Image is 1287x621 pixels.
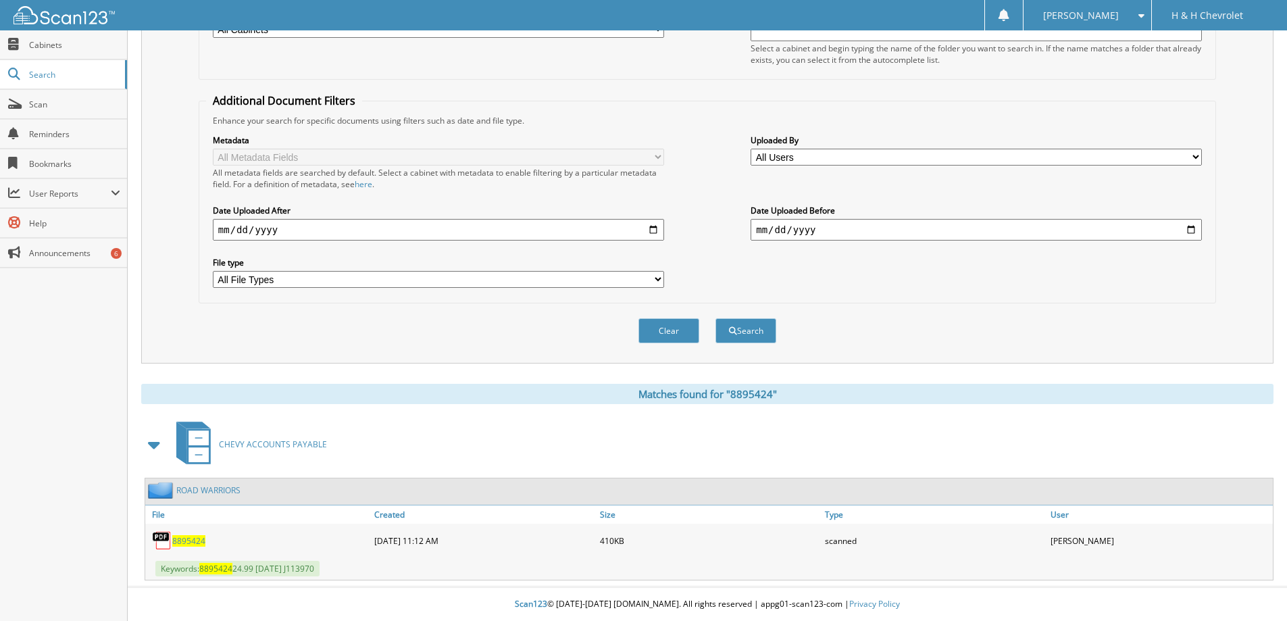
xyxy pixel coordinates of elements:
[29,158,120,170] span: Bookmarks
[176,485,241,496] a: ROAD WARRIORS
[213,205,664,216] label: Date Uploaded After
[849,598,900,610] a: Privacy Policy
[822,505,1047,524] a: Type
[751,219,1202,241] input: end
[1047,505,1273,524] a: User
[29,218,120,229] span: Help
[206,115,1209,126] div: Enhance your search for specific documents using filters such as date and file type.
[751,43,1202,66] div: Select a cabinet and begin typing the name of the folder you want to search in. If the name match...
[751,205,1202,216] label: Date Uploaded Before
[213,134,664,146] label: Metadata
[172,535,205,547] a: 8895424
[213,219,664,241] input: start
[29,99,120,110] span: Scan
[213,167,664,190] div: All metadata fields are searched by default. Select a cabinet with metadata to enable filtering b...
[371,505,597,524] a: Created
[1219,556,1287,621] iframe: Chat Widget
[355,178,372,190] a: here
[29,39,120,51] span: Cabinets
[1043,11,1119,20] span: [PERSON_NAME]
[29,188,111,199] span: User Reports
[213,257,664,268] label: File type
[199,563,232,574] span: 8895424
[1047,527,1273,554] div: [PERSON_NAME]
[29,69,118,80] span: Search
[145,505,371,524] a: File
[597,527,822,554] div: 410KB
[155,561,320,576] span: Keywords: 24.99 [DATE] J113970
[14,6,115,24] img: scan123-logo-white.svg
[371,527,597,554] div: [DATE] 11:12 AM
[29,128,120,140] span: Reminders
[822,527,1047,554] div: scanned
[751,134,1202,146] label: Uploaded By
[148,482,176,499] img: folder2.png
[111,248,122,259] div: 6
[29,247,120,259] span: Announcements
[638,318,699,343] button: Clear
[128,588,1287,621] div: © [DATE]-[DATE] [DOMAIN_NAME]. All rights reserved | appg01-scan123-com |
[206,93,362,108] legend: Additional Document Filters
[141,384,1273,404] div: Matches found for "8895424"
[219,439,327,450] span: CHEVY ACCOUNTS PAYABLE
[597,505,822,524] a: Size
[515,598,547,610] span: Scan123
[168,418,327,471] a: CHEVY ACCOUNTS PAYABLE
[715,318,776,343] button: Search
[1171,11,1243,20] span: H & H Chevrolet
[152,530,172,551] img: PDF.png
